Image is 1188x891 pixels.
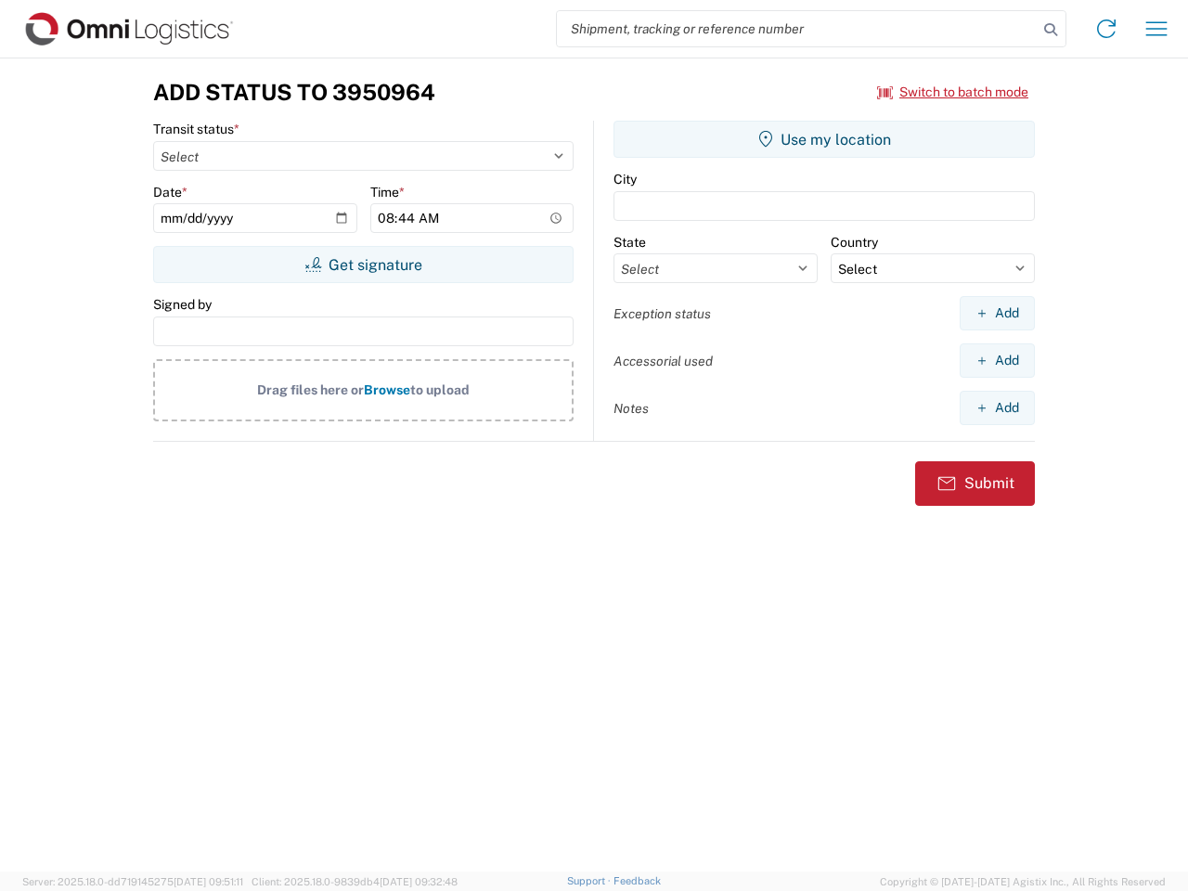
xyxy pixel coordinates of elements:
[613,400,649,417] label: Notes
[153,296,212,313] label: Signed by
[960,343,1035,378] button: Add
[153,184,187,200] label: Date
[915,461,1035,506] button: Submit
[252,876,458,887] span: Client: 2025.18.0-9839db4
[22,876,243,887] span: Server: 2025.18.0-dd719145275
[613,305,711,322] label: Exception status
[174,876,243,887] span: [DATE] 09:51:11
[613,353,713,369] label: Accessorial used
[613,121,1035,158] button: Use my location
[153,121,239,137] label: Transit status
[567,875,613,886] a: Support
[557,11,1038,46] input: Shipment, tracking or reference number
[613,171,637,187] label: City
[370,184,405,200] label: Time
[960,391,1035,425] button: Add
[877,77,1028,108] button: Switch to batch mode
[153,79,435,106] h3: Add Status to 3950964
[613,875,661,886] a: Feedback
[364,382,410,397] span: Browse
[613,234,646,251] label: State
[880,873,1166,890] span: Copyright © [DATE]-[DATE] Agistix Inc., All Rights Reserved
[831,234,878,251] label: Country
[960,296,1035,330] button: Add
[410,382,470,397] span: to upload
[257,382,364,397] span: Drag files here or
[153,246,574,283] button: Get signature
[380,876,458,887] span: [DATE] 09:32:48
